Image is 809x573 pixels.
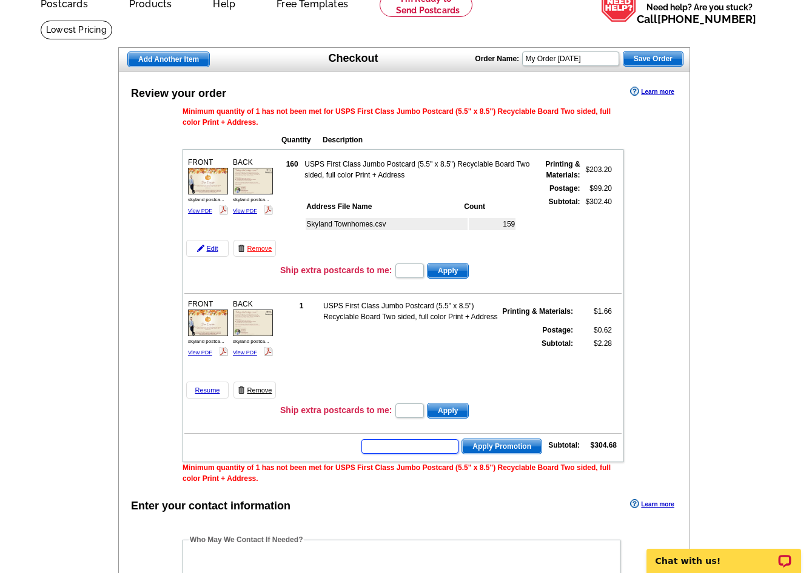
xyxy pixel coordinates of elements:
[575,324,613,336] td: $0.62
[463,200,515,213] th: Count
[186,240,229,257] a: Edit
[188,208,212,214] a: View PDF
[188,310,228,336] img: small-thumb.jpg
[630,87,674,96] a: Learn more
[128,52,209,67] span: Add Another Item
[189,534,304,545] legend: Who May We Contact If Needed?
[233,208,257,214] a: View PDF
[582,182,613,194] td: $99.20
[575,300,613,323] td: $1.66
[549,197,580,206] strong: Subtotal:
[323,300,498,323] td: USPS First Class Jumbo Postcard (5.5" x 8.5") Recyclable Board Two sided, full color Print + Address
[186,382,229,399] a: Resume
[183,463,611,483] span: Minimum quantity of 1 has not been met for USPS First Class Jumbo Postcard (5.5" x 8.5") Recyclab...
[183,107,611,127] span: Minimum quantity of 1 has not been met for USPS First Class Jumbo Postcard (5.5" x 8.5") Recyclab...
[231,155,275,217] div: BACK
[281,134,321,146] th: Quantity
[233,310,273,336] img: small-thumb.jpg
[286,160,298,168] strong: 160
[233,339,269,344] span: skyland postca...
[127,51,210,67] a: Add Another Item
[575,337,613,349] td: $2.28
[188,339,224,344] span: skyland postca...
[300,302,304,310] strong: 1
[188,349,212,356] a: View PDF
[131,498,290,514] div: Enter your contact information
[542,339,573,348] strong: Subtotal:
[428,263,468,278] span: Apply
[639,535,809,573] iframe: LiveChat chat widget
[233,240,276,257] a: Remove
[582,158,613,181] td: $203.20
[264,205,273,214] img: pdf_logo.png
[188,197,224,202] span: skyland postca...
[186,297,230,359] div: FRONT
[231,297,275,359] div: BACK
[306,200,462,213] th: Address File Name
[582,196,613,259] td: $302.40
[238,386,245,394] img: trashcan-icon.gif
[548,441,580,449] strong: Subtotal:
[238,245,245,252] img: trashcan-icon.gif
[322,134,544,146] th: Description
[219,347,228,356] img: pdf_logo.png
[542,326,573,334] strong: Postage:
[428,403,468,418] span: Apply
[186,155,230,217] div: FRONT
[502,307,573,316] strong: Printing & Materials:
[280,405,392,416] h3: Ship extra postcards to me:
[427,263,469,279] button: Apply
[630,499,674,509] a: Learn more
[329,52,378,65] h1: Checkout
[131,85,226,102] div: Review your order
[591,441,617,449] strong: $304.68
[233,197,269,202] span: skyland postca...
[304,158,532,181] td: USPS First Class Jumbo Postcard (5.5" x 8.5") Recyclable Board Two sided, full color Print + Address
[545,160,580,179] strong: Printing & Materials:
[306,218,468,230] td: Skyland Townhomes.csv
[427,403,469,419] button: Apply
[264,347,273,356] img: pdf_logo.png
[637,13,756,25] span: Call
[219,205,228,214] img: pdf_logo.png
[469,218,515,230] td: 159
[623,51,683,66] span: Save Order
[637,1,762,25] span: Need help? Are you stuck?
[233,382,276,399] a: Remove
[623,51,683,67] button: Save Order
[462,439,542,454] button: Apply Promotion
[462,439,542,454] span: Apply Promotion
[280,265,392,276] h3: Ship extra postcards to me:
[188,168,228,194] img: small-thumb.jpg
[475,55,519,63] strong: Order Name:
[233,349,257,356] a: View PDF
[233,168,273,194] img: small-thumb.jpg
[657,13,756,25] a: [PHONE_NUMBER]
[549,184,580,193] strong: Postage:
[197,245,204,252] img: pencil-icon.gif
